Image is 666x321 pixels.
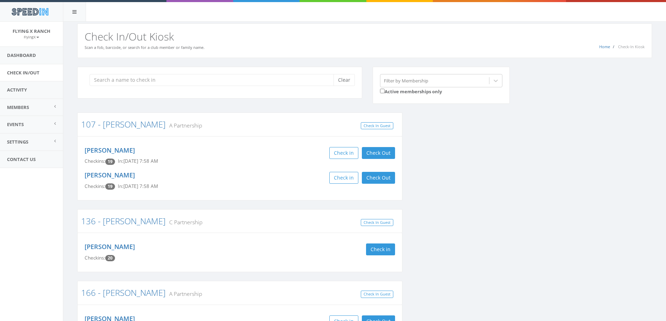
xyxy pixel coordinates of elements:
[599,44,610,49] a: Home
[85,146,135,154] a: [PERSON_NAME]
[7,121,24,127] span: Events
[89,74,339,86] input: Search a name to check in
[118,183,158,189] span: In: [DATE] 7:58 AM
[7,156,36,162] span: Contact Us
[105,183,115,190] span: Checkin count
[8,5,52,18] img: speedin_logo.png
[105,159,115,165] span: Checkin count
[81,215,166,227] a: 136 - [PERSON_NAME]
[118,158,158,164] span: In: [DATE] 7:58 AM
[329,147,358,159] button: Check in
[24,35,39,39] small: FlyingX
[85,255,105,261] span: Checkins:
[166,122,202,129] small: A Partnership
[362,147,395,159] button: Check Out
[334,74,355,86] button: Clear
[85,158,105,164] span: Checkins:
[85,45,205,50] small: Scan a fob, barcode, or search for a club member or family name.
[362,172,395,184] button: Check Out
[366,243,395,255] button: Check in
[81,287,166,298] a: 166 - [PERSON_NAME]
[361,219,393,226] a: Check In Guest
[380,87,442,95] label: Active memberships only
[7,104,29,110] span: Members
[13,28,50,34] span: Flying X Ranch
[81,118,166,130] a: 107 - [PERSON_NAME]
[105,255,115,261] span: Checkin count
[24,34,39,40] a: FlyingX
[85,183,105,189] span: Checkins:
[380,89,385,93] input: Active memberships only
[166,218,202,226] small: C Partnership
[166,290,202,298] small: A Partnership
[85,242,135,251] a: [PERSON_NAME]
[361,291,393,298] a: Check In Guest
[85,31,645,42] h2: Check In/Out Kiosk
[85,171,135,179] a: [PERSON_NAME]
[618,44,645,49] span: Check-In Kiosk
[329,172,358,184] button: Check in
[7,139,28,145] span: Settings
[361,122,393,130] a: Check In Guest
[384,77,428,84] div: Filter by Membership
